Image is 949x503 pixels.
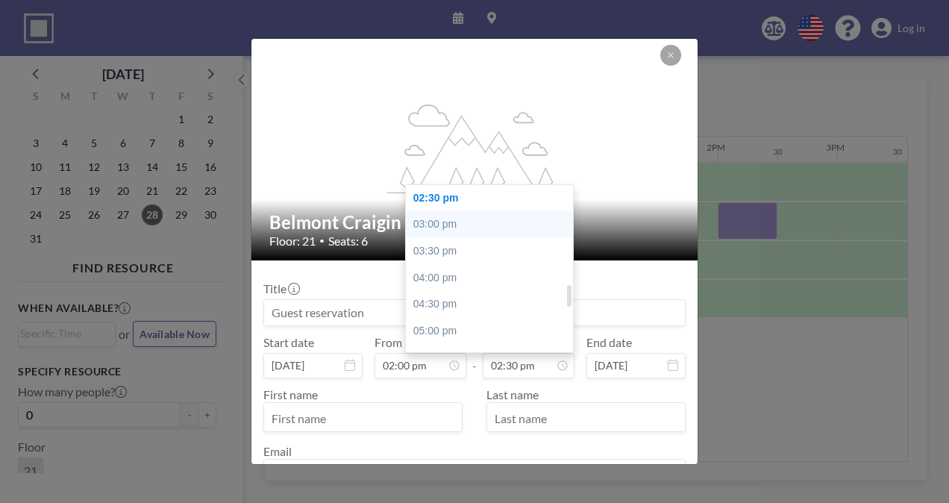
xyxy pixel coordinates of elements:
[375,335,402,350] label: From
[406,211,580,238] div: 03:00 pm
[263,444,292,458] label: Email
[586,335,632,350] label: End date
[472,340,477,373] span: -
[406,344,580,371] div: 05:30 pm
[406,291,580,318] div: 04:30 pm
[406,318,580,345] div: 05:00 pm
[486,387,539,402] label: Last name
[263,387,318,402] label: First name
[406,185,580,212] div: 02:30 pm
[319,235,325,246] span: •
[264,463,685,488] input: Email
[328,234,368,249] span: Seats: 6
[406,265,580,292] div: 04:00 pm
[487,406,685,431] input: Last name
[269,211,681,234] h2: Belmont Craigin
[263,281,298,296] label: Title
[264,300,685,325] input: Guest reservation
[263,335,314,350] label: Start date
[406,238,580,265] div: 03:30 pm
[264,406,462,431] input: First name
[269,234,316,249] span: Floor: 21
